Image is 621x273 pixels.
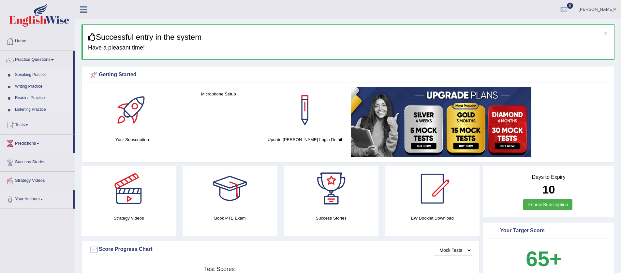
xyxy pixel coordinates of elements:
[92,136,172,143] h4: Your Subscription
[204,266,235,272] tspan: Test scores
[542,183,555,196] b: 10
[351,87,531,157] img: small5.jpg
[88,45,609,51] h4: Have a pleasant time!
[183,215,277,222] h4: Book PTE Exam
[0,153,75,169] a: Success Stories
[12,104,73,116] a: Listening Practice
[12,81,73,93] a: Writing Practice
[523,199,572,210] a: Renew Subscription
[12,69,73,81] a: Speaking Practice
[0,51,73,67] a: Practice Questions
[385,215,480,222] h4: EW Booklet Download
[526,247,562,271] b: 65+
[0,172,75,188] a: Strategy Videos
[0,32,75,49] a: Home
[0,116,73,132] a: Tests
[490,226,607,236] div: Your Target Score
[89,245,472,254] div: Score Progress Chart
[0,135,73,151] a: Predictions
[88,33,609,41] h3: Successful entry in the system
[567,3,573,9] span: 0
[0,190,73,207] a: Your Account
[604,30,608,36] button: ×
[265,136,345,143] h4: Update [PERSON_NAME] Login Detail
[179,91,259,97] h4: Microphone Setup
[490,174,607,180] h4: Days to Expiry
[12,92,73,104] a: Reading Practice
[81,215,176,222] h4: Strategy Videos
[284,215,378,222] h4: Success Stories
[89,70,607,80] div: Getting Started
